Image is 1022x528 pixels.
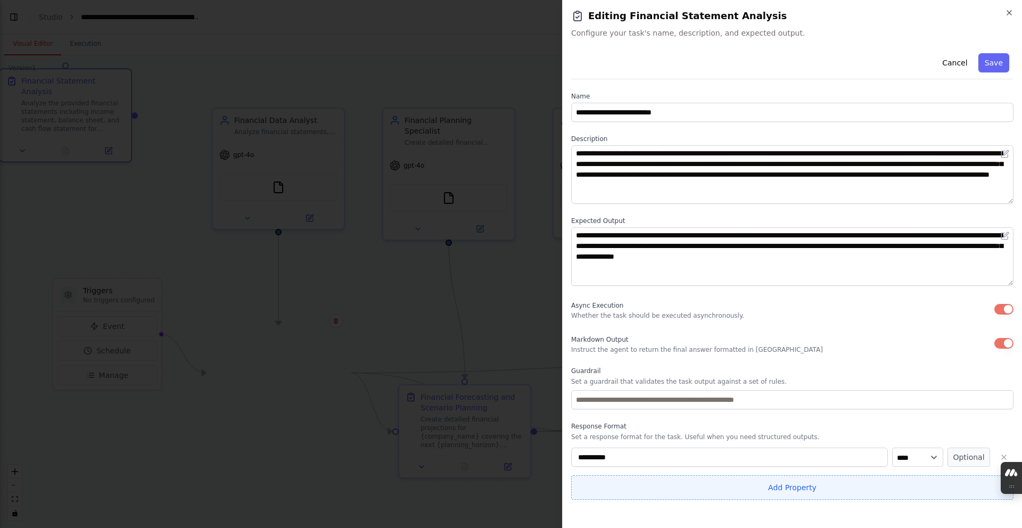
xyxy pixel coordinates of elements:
[571,377,1013,386] p: Set a guardrail that validates the task output against a set of rules.
[571,311,744,320] p: Whether the task should be executed asynchronously.
[571,336,628,343] span: Markdown Output
[936,53,974,72] button: Cancel
[999,229,1011,242] button: Open in editor
[571,217,1013,225] label: Expected Output
[947,448,990,467] button: Optional
[571,92,1013,101] label: Name
[994,448,1013,467] button: Delete property_1
[571,345,823,354] p: Instruct the agent to return the final answer formatted in [GEOGRAPHIC_DATA]
[978,53,1009,72] button: Save
[571,302,623,309] span: Async Execution
[999,147,1011,160] button: Open in editor
[571,433,1013,441] p: Set a response format for the task. Useful when you need structured outputs.
[571,28,1013,38] span: Configure your task's name, description, and expected output.
[571,475,1013,500] button: Add Property
[571,367,1013,375] label: Guardrail
[571,135,1013,143] label: Description
[571,9,1013,23] h2: Editing Financial Statement Analysis
[571,422,1013,431] label: Response Format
